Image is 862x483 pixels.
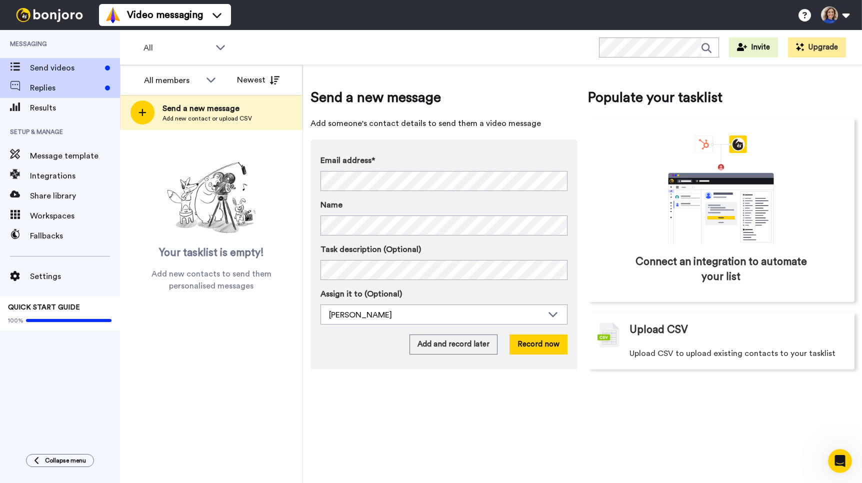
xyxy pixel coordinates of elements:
div: [PERSON_NAME] [329,309,543,321]
button: Record now [509,334,567,354]
span: Results [30,102,120,114]
img: vm-color.svg [105,7,121,23]
div: All members [144,74,201,86]
img: ready-set-action.png [161,158,261,238]
span: Integrations [30,170,120,182]
span: Fallbacks [30,230,120,242]
iframe: Intercom live chat [828,449,852,473]
span: Upload CSV to upload existing contacts to your tasklist [629,347,835,359]
span: Settings [30,270,120,282]
span: QUICK START GUIDE [8,304,80,311]
img: bj-logo-header-white.svg [12,8,87,22]
button: Newest [229,70,287,90]
span: Share library [30,190,120,202]
label: Assign it to (Optional) [320,288,567,300]
img: csv-grey.png [597,322,619,347]
button: Invite [729,37,778,57]
span: Send a new message [310,87,577,107]
span: Connect an integration to automate your list [630,254,812,284]
span: Send a new message [162,102,252,114]
span: Collapse menu [45,456,86,464]
span: Add new contact or upload CSV [162,114,252,122]
span: 100% [8,316,23,324]
button: Collapse menu [26,454,94,467]
button: Upgrade [788,37,846,57]
label: Task description (Optional) [320,243,567,255]
button: Add and record later [409,334,497,354]
label: Email address* [320,154,567,166]
span: Send videos [30,62,101,74]
span: Add new contacts to send them personalised messages [135,268,287,292]
span: Message template [30,150,120,162]
span: Populate your tasklist [587,87,854,107]
span: All [143,42,210,54]
span: Upload CSV [629,322,688,337]
span: Add someone's contact details to send them a video message [310,117,577,129]
span: Replies [30,82,101,94]
span: Name [320,199,342,211]
span: Your tasklist is empty! [159,245,264,260]
span: Video messaging [127,8,203,22]
div: animation [646,135,796,244]
span: Workspaces [30,210,120,222]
